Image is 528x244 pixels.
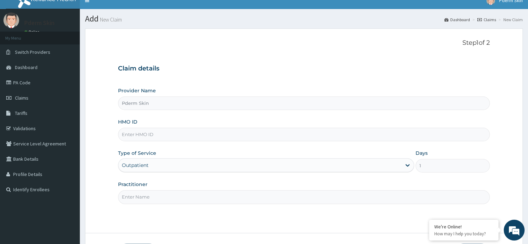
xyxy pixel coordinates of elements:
[416,150,428,157] label: Days
[15,110,27,116] span: Tariffs
[497,17,523,23] li: New Claim
[118,39,489,47] p: Step 1 of 2
[3,12,19,28] img: User Image
[15,64,37,70] span: Dashboard
[24,20,55,26] p: Pderm Skin
[444,17,470,23] a: Dashboard
[24,30,41,34] a: Online
[15,95,28,101] span: Claims
[434,231,493,237] p: How may I help you today?
[36,39,117,48] div: Chat with us now
[118,87,156,94] label: Provider Name
[13,35,28,52] img: d_794563401_company_1708531726252_794563401
[3,167,132,191] textarea: Type your message and hit 'Enter'
[118,128,489,141] input: Enter HMO ID
[118,65,489,73] h3: Claim details
[118,118,137,125] label: HMO ID
[15,49,50,55] span: Switch Providers
[477,17,496,23] a: Claims
[99,17,122,22] small: New Claim
[118,190,489,204] input: Enter Name
[114,3,131,20] div: Minimize live chat window
[40,76,96,146] span: We're online!
[118,181,148,188] label: Practitioner
[118,150,156,157] label: Type of Service
[85,14,523,23] h1: Add
[434,224,493,230] div: We're Online!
